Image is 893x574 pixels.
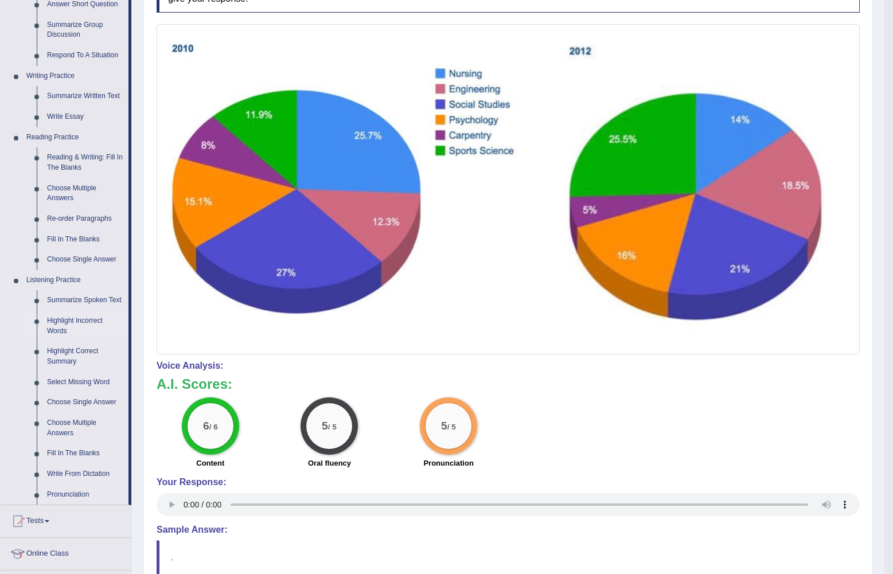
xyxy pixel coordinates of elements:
[42,178,128,209] a: Choose Multiple Answers
[42,485,128,505] a: Pronunciation
[21,270,128,291] a: Listening Practice
[423,458,473,468] label: Pronunciation
[42,443,128,464] a: Fill In The Blanks
[203,420,209,432] big: 6
[42,372,128,393] a: Select Missing Word
[42,311,128,341] a: Highlight Incorrect Words
[42,249,128,270] a: Choose Single Answer
[157,376,232,392] b: A.I. Scores:
[328,423,337,431] small: / 5
[42,464,128,485] a: Write From Dictation
[42,290,128,311] a: Summarize Spoken Text
[42,107,128,127] a: Write Essay
[21,127,128,148] a: Reading Practice
[308,458,351,468] label: Oral fluency
[322,420,329,432] big: 5
[42,15,128,45] a: Summarize Group Discussion
[1,538,131,567] a: Online Class
[42,229,128,250] a: Fill In The Blanks
[42,413,128,443] a: Choose Multiple Answers
[157,361,860,371] h4: Voice Analysis:
[441,420,447,432] big: 5
[21,66,128,87] a: Writing Practice
[42,86,128,107] a: Summarize Written Text
[196,458,224,468] label: Content
[209,423,218,431] small: / 6
[42,147,128,178] a: Reading & Writing: Fill In The Blanks
[157,525,860,535] h4: Sample Answer:
[1,505,131,534] a: Tests
[42,392,128,413] a: Choose Single Answer
[42,341,128,372] a: Highlight Correct Summary
[42,45,128,66] a: Respond To A Situation
[42,209,128,229] a: Re-order Paragraphs
[447,423,456,431] small: / 5
[157,477,860,487] h4: Your Response:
